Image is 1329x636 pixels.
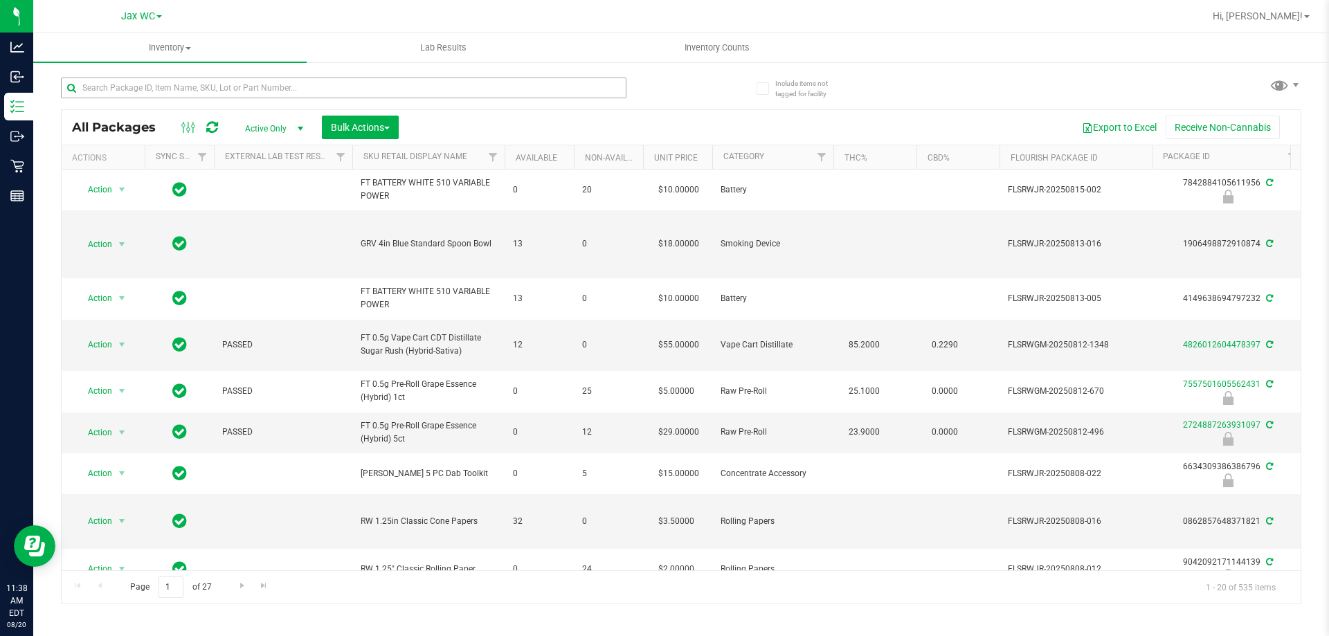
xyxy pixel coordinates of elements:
[172,422,187,442] span: In Sync
[114,289,131,308] span: select
[10,159,24,173] inline-svg: Retail
[191,145,214,169] a: Filter
[842,422,887,442] span: 23.9000
[75,464,113,483] span: Action
[72,153,139,163] div: Actions
[651,335,706,355] span: $55.00000
[172,559,187,579] span: In Sync
[222,385,344,398] span: PASSED
[114,180,131,199] span: select
[1281,145,1304,169] a: Filter
[1011,153,1098,163] a: Flourish Package ID
[1150,190,1306,203] div: Newly Received
[1150,391,1306,405] div: Launch Hold
[1008,183,1143,197] span: FLSRWJR-20250815-002
[1166,116,1280,139] button: Receive Non-Cannabis
[114,423,131,442] span: select
[307,33,580,62] a: Lab Results
[1150,237,1306,251] div: 1906498872910874
[10,189,24,203] inline-svg: Reports
[172,464,187,483] span: In Sync
[582,183,635,197] span: 20
[114,381,131,401] span: select
[1264,379,1273,389] span: Sync from Compliance System
[721,426,825,439] span: Raw Pre-Roll
[114,335,131,354] span: select
[580,33,853,62] a: Inventory Counts
[513,515,566,528] span: 32
[654,153,698,163] a: Unit Price
[775,78,844,99] span: Include items not tagged for facility
[401,42,485,54] span: Lab Results
[1008,237,1143,251] span: FLSRWJR-20250813-016
[1264,462,1273,471] span: Sync from Compliance System
[1213,10,1303,21] span: Hi, [PERSON_NAME]!
[222,338,344,352] span: PASSED
[75,235,113,254] span: Action
[118,576,223,598] span: Page of 27
[361,515,496,528] span: RW 1.25in Classic Cone Papers
[33,33,307,62] a: Inventory
[1008,426,1143,439] span: FLSRWGM-20250812-496
[585,153,647,163] a: Non-Available
[721,467,825,480] span: Concentrate Accessory
[72,120,170,135] span: All Packages
[6,582,27,619] p: 11:38 AM EDT
[1183,420,1260,430] a: 2724887263931097
[582,237,635,251] span: 0
[75,335,113,354] span: Action
[721,183,825,197] span: Battery
[651,464,706,484] span: $15.00000
[172,289,187,308] span: In Sync
[1264,420,1273,430] span: Sync from Compliance System
[513,426,566,439] span: 0
[121,10,155,22] span: Jax WC
[721,515,825,528] span: Rolling Papers
[156,152,209,161] a: Sync Status
[651,381,701,401] span: $5.00000
[842,335,887,355] span: 85.2000
[513,563,566,576] span: 0
[723,152,764,161] a: Category
[361,285,496,311] span: FT BATTERY WHITE 510 VARIABLE POWER
[1150,292,1306,305] div: 4149638694797232
[582,292,635,305] span: 0
[361,563,496,576] span: RW 1.25" Classic Rolling Paper
[1008,515,1143,528] span: FLSRWJR-20250808-016
[6,619,27,630] p: 08/20
[1163,152,1210,161] a: Package ID
[721,237,825,251] span: Smoking Device
[513,467,566,480] span: 0
[1264,340,1273,349] span: Sync from Compliance System
[925,381,965,401] span: 0.0000
[75,180,113,199] span: Action
[516,153,557,163] a: Available
[1264,516,1273,526] span: Sync from Compliance System
[75,423,113,442] span: Action
[582,385,635,398] span: 25
[842,381,887,401] span: 25.1000
[1150,176,1306,203] div: 7842884105611956
[1150,460,1306,487] div: 6634309386386796
[254,576,274,595] a: Go to the last page
[329,145,352,169] a: Filter
[10,100,24,113] inline-svg: Inventory
[1008,385,1143,398] span: FLSRWGM-20250812-670
[114,559,131,579] span: select
[721,563,825,576] span: Rolling Papers
[1195,576,1287,597] span: 1 - 20 of 535 items
[666,42,768,54] span: Inventory Counts
[651,422,706,442] span: $29.00000
[721,292,825,305] span: Battery
[925,335,965,355] span: 0.2290
[361,378,496,404] span: FT 0.5g Pre-Roll Grape Essence (Hybrid) 1ct
[582,467,635,480] span: 5
[232,576,252,595] a: Go to the next page
[1073,116,1166,139] button: Export to Excel
[1008,338,1143,352] span: FLSRWGM-20250812-1348
[75,289,113,308] span: Action
[721,385,825,398] span: Raw Pre-Roll
[1008,563,1143,576] span: FLSRWJR-20250808-012
[513,338,566,352] span: 12
[225,152,334,161] a: External Lab Test Result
